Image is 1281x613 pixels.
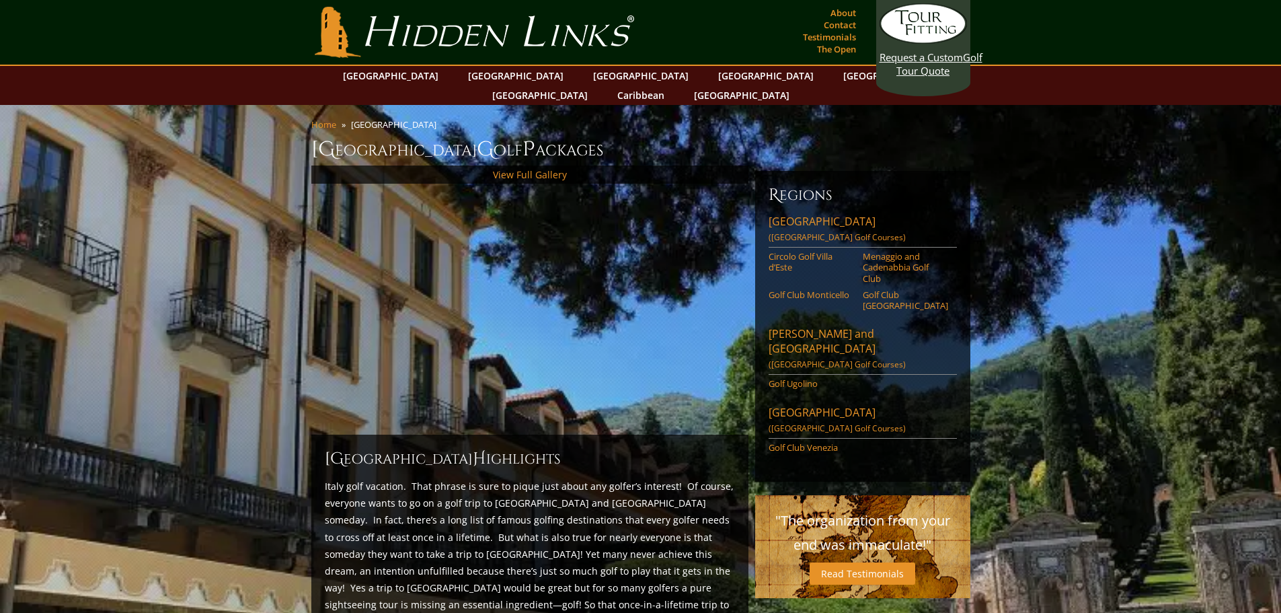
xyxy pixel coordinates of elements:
[880,3,967,77] a: Request a CustomGolf Tour Quote
[769,378,854,389] a: Golf Ugolino
[461,66,570,85] a: [GEOGRAPHIC_DATA]
[769,214,957,248] a: [GEOGRAPHIC_DATA]([GEOGRAPHIC_DATA] Golf Courses)
[769,509,957,557] p: "The organization from your end was immaculate!"
[769,231,906,243] span: ([GEOGRAPHIC_DATA] Golf Courses)
[769,359,906,370] span: ([GEOGRAPHIC_DATA] Golf Courses)
[336,66,445,85] a: [GEOGRAPHIC_DATA]
[477,136,494,163] span: G
[325,448,735,470] h2: [GEOGRAPHIC_DATA] ighlights
[769,405,957,439] a: [GEOGRAPHIC_DATA]([GEOGRAPHIC_DATA] Golf Courses)
[473,448,486,470] span: H
[611,85,671,105] a: Caribbean
[769,423,906,434] span: ([GEOGRAPHIC_DATA] Golf Courses)
[522,136,535,163] span: P
[769,184,957,206] h6: Regions
[769,251,854,273] a: Circolo Golf Villa d’Este
[769,326,957,375] a: [PERSON_NAME] and [GEOGRAPHIC_DATA]([GEOGRAPHIC_DATA] Golf Courses)
[880,50,963,64] span: Request a Custom
[311,118,336,131] a: Home
[769,289,854,300] a: Golf Club Monticello
[711,66,820,85] a: [GEOGRAPHIC_DATA]
[814,40,859,59] a: The Open
[769,442,854,453] a: Golf Club Venezia
[800,28,859,46] a: Testimonials
[586,66,695,85] a: [GEOGRAPHIC_DATA]
[493,168,567,181] a: View Full Gallery
[687,85,796,105] a: [GEOGRAPHIC_DATA]
[810,563,915,585] a: Read Testimonials
[351,118,442,131] li: [GEOGRAPHIC_DATA]
[827,3,859,22] a: About
[863,289,948,312] a: Golf Club [GEOGRAPHIC_DATA]
[486,85,594,105] a: [GEOGRAPHIC_DATA]
[837,66,945,85] a: [GEOGRAPHIC_DATA]
[820,15,859,34] a: Contact
[863,251,948,284] a: Menaggio and Cadenabbia Golf Club
[311,136,970,163] h1: [GEOGRAPHIC_DATA] olf ackages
